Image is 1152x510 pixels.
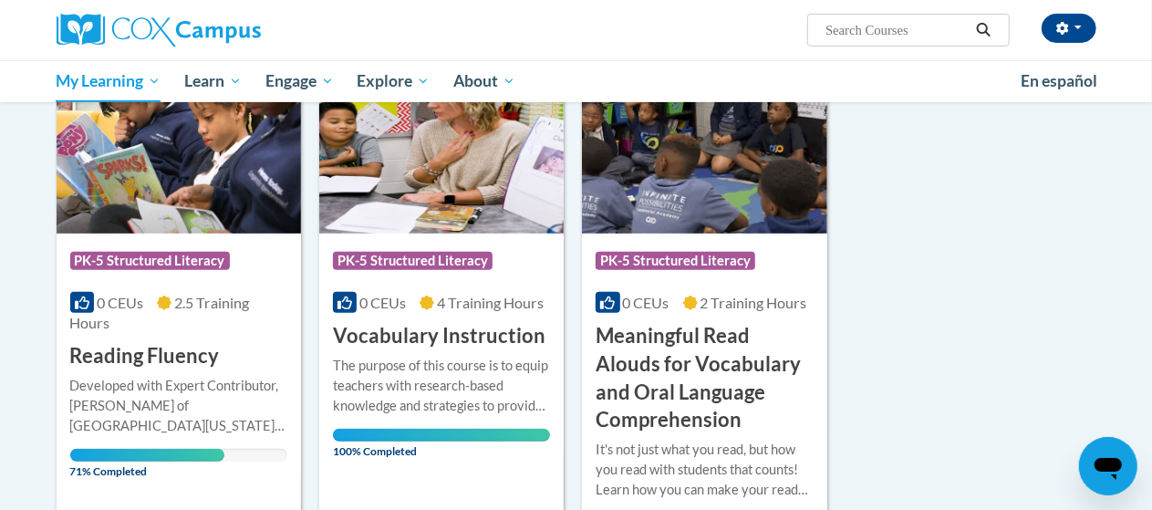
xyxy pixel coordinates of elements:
span: Learn [184,70,242,92]
span: PK-5 Structured Literacy [333,252,493,270]
iframe: Button to launch messaging window [1079,437,1137,495]
h3: Meaningful Read Alouds for Vocabulary and Oral Language Comprehension [596,322,813,434]
span: Engage [265,70,334,92]
div: The purpose of this course is to equip teachers with research-based knowledge and strategies to p... [333,356,550,416]
img: Course Logo [319,47,564,234]
span: Explore [357,70,430,92]
div: Main menu [43,60,1110,102]
span: PK-5 Structured Literacy [70,252,230,270]
img: Course Logo [57,47,301,234]
a: Cox Campus [57,14,385,47]
span: My Learning [56,70,161,92]
a: En español [1010,62,1110,100]
a: Explore [345,60,441,102]
span: 0 CEUs [359,294,406,311]
div: Your progress [333,429,550,442]
button: Account Settings [1042,14,1096,43]
h3: Reading Fluency [70,342,220,370]
img: Course Logo [582,47,826,234]
span: 0 CEUs [97,294,143,311]
button: Search [970,19,997,41]
span: 2 Training Hours [701,294,807,311]
h3: Vocabulary Instruction [333,322,545,350]
a: My Learning [45,60,173,102]
a: Engage [254,60,346,102]
span: 100% Completed [333,429,550,458]
img: Cox Campus [57,14,261,47]
span: 71% Completed [70,449,224,478]
input: Search Courses [824,19,970,41]
div: Developed with Expert Contributor, [PERSON_NAME] of [GEOGRAPHIC_DATA][US_STATE], [GEOGRAPHIC_DATA... [70,376,287,436]
span: 4 Training Hours [437,294,544,311]
div: It's not just what you read, but how you read with students that counts! Learn how you can make y... [596,440,813,500]
a: Learn [172,60,254,102]
a: About [441,60,527,102]
span: About [453,70,515,92]
span: PK-5 Structured Literacy [596,252,755,270]
span: 2.5 Training Hours [70,294,249,331]
span: 0 CEUs [623,294,669,311]
div: Your progress [70,449,224,462]
span: En español [1022,71,1098,90]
